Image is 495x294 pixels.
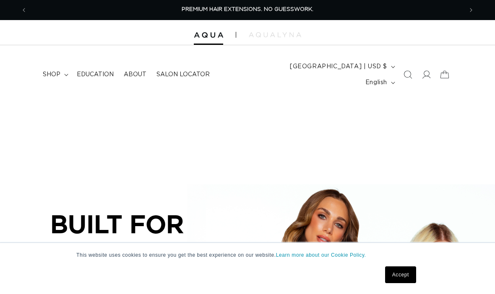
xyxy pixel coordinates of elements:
[72,66,119,83] a: Education
[38,66,72,83] summary: shop
[15,2,33,18] button: Previous announcement
[290,62,387,71] span: [GEOGRAPHIC_DATA] | USD $
[43,71,60,78] span: shop
[119,66,151,83] a: About
[276,252,366,258] a: Learn more about our Cookie Policy.
[182,7,313,12] span: PREMIUM HAIR EXTENSIONS. NO GUESSWORK.
[285,59,399,75] button: [GEOGRAPHIC_DATA] | USD $
[124,71,146,78] span: About
[360,75,399,90] button: English
[156,71,210,78] span: Salon Locator
[194,32,223,38] img: Aqua Hair Extensions
[365,78,387,87] span: English
[151,66,215,83] a: Salon Locator
[249,32,301,37] img: aqualyna.com
[399,65,417,84] summary: Search
[76,251,419,259] p: This website uses cookies to ensure you get the best experience on our website.
[462,2,480,18] button: Next announcement
[77,71,114,78] span: Education
[385,266,416,283] a: Accept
